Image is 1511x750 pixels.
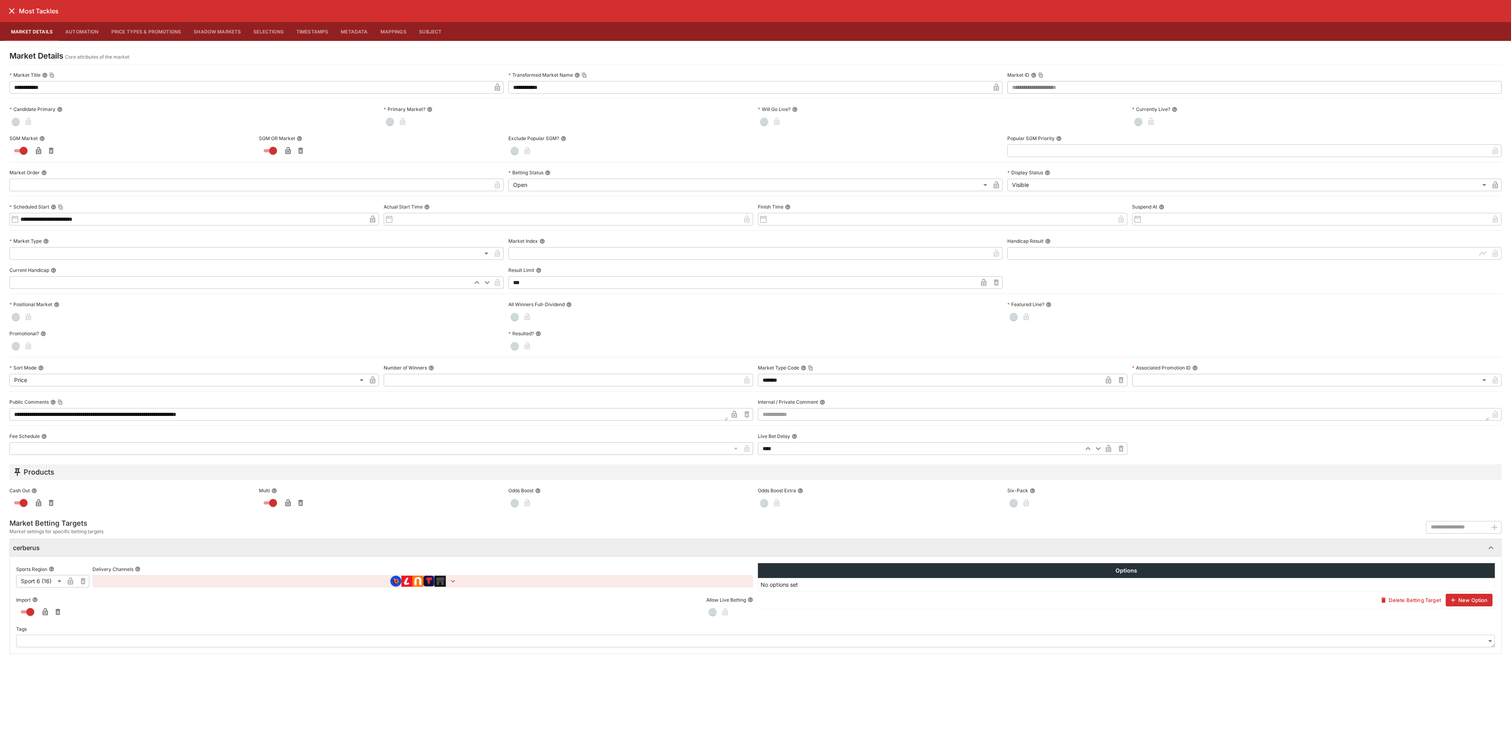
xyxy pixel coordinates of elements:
[1007,238,1044,244] p: Handicap Result
[39,136,45,141] button: SGM Market
[9,267,49,273] p: Current Handicap
[9,487,30,494] p: Cash Out
[32,597,38,602] button: Import
[9,72,41,78] p: Market Title
[9,519,103,528] h5: Market Betting Targets
[536,331,541,336] button: Resulted?
[561,136,566,141] button: Exclude Popular SGM?
[247,22,290,41] button: Selections
[290,22,335,41] button: Timestamps
[390,576,401,587] img: brand
[41,170,47,175] button: Market Order
[135,566,140,572] button: Delivery Channels
[792,434,797,439] button: Live Bet Delay
[508,135,559,142] p: Exclude Popular SGM?
[187,22,247,41] button: Shadow Markets
[545,170,550,175] button: Betting Status
[9,51,63,61] h4: Market Details
[59,22,105,41] button: Automation
[9,301,52,308] p: Positional Market
[9,433,40,440] p: Fee Schedule
[423,576,434,587] img: brand
[43,238,49,244] button: Market Type
[434,576,446,587] img: brand
[105,22,188,41] button: Price Types & Promotions
[413,22,448,41] button: Subject
[508,169,543,176] p: Betting Status
[424,204,430,210] button: Actual Start Time
[582,72,587,78] button: Copy To Clipboard
[574,72,580,78] button: Transformed Market NameCopy To Clipboard
[31,488,37,493] button: Cash Out
[1132,203,1157,210] p: Suspend At
[9,238,42,244] p: Market Type
[9,330,39,337] p: Promotional?
[758,364,799,371] p: Market Type Code
[9,203,49,210] p: Scheduled Start
[9,135,38,142] p: SGM Market
[706,597,746,603] p: Allow Live Betting
[508,238,538,244] p: Market Index
[508,179,990,191] div: Open
[401,576,412,587] img: brand
[297,136,302,141] button: SGM OR Market
[16,575,64,587] div: Sport 6 (16)
[5,22,59,41] button: Market Details
[259,135,295,142] p: SGM OR Market
[758,203,783,210] p: Finish Time
[41,434,47,439] button: Fee Schedule
[384,364,427,371] p: Number of Winners
[820,399,825,405] button: Internal / Private Comment
[508,301,565,308] p: All Winners Full-Dividend
[785,204,791,210] button: Finish Time
[748,597,753,602] button: Allow Live Betting
[1007,169,1043,176] p: Display Status
[412,576,423,587] img: brand
[42,72,48,78] button: Market TitleCopy To Clipboard
[259,487,270,494] p: Multi
[1045,170,1050,175] button: Display Status
[1038,72,1044,78] button: Copy To Clipboard
[5,4,19,18] button: close
[508,487,534,494] p: Odds Boost
[16,597,31,603] p: Import
[9,169,40,176] p: Market Order
[1007,135,1055,142] p: Popular SGM Priority
[1132,364,1191,371] p: Associated Promotion ID
[1007,487,1028,494] p: Six-Pack
[758,106,791,113] p: Will Go Live?
[65,53,129,61] p: Core attributes of the market
[566,302,572,307] button: All Winners Full-Dividend
[508,330,534,337] p: Resulted?
[1192,365,1198,371] button: Associated Promotion ID
[50,399,56,405] button: Public CommentsCopy To Clipboard
[758,487,796,494] p: Odds Boost Extra
[49,72,55,78] button: Copy To Clipboard
[1056,136,1062,141] button: Popular SGM Priority
[758,399,818,405] p: Internal / Private Comment
[1031,72,1036,78] button: Market IDCopy To Clipboard
[758,563,1495,578] th: Options
[49,566,54,572] button: Sports Region
[1030,488,1035,493] button: Six-Pack
[57,107,63,112] button: Candidate Primary
[1007,301,1044,308] p: Featured Line?
[801,365,806,371] button: Market Type CodeCopy To Clipboard
[9,364,37,371] p: Sort Mode
[429,365,434,371] button: Number of Winners
[1132,106,1170,113] p: Currently Live?
[19,7,59,15] h6: Most Tackles
[92,566,133,573] p: Delivery Channels
[1007,179,1489,191] div: Visible
[54,302,59,307] button: Positional Market
[13,544,40,552] h6: cerberus
[798,488,803,493] button: Odds Boost Extra
[24,467,54,477] h5: Products
[536,268,541,273] button: Result Limit
[58,204,63,210] button: Copy To Clipboard
[41,331,46,336] button: Promotional?
[57,399,63,405] button: Copy To Clipboard
[1046,302,1051,307] button: Featured Line?
[1376,594,1445,606] button: Delete Betting Target
[758,433,790,440] p: Live Bet Delay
